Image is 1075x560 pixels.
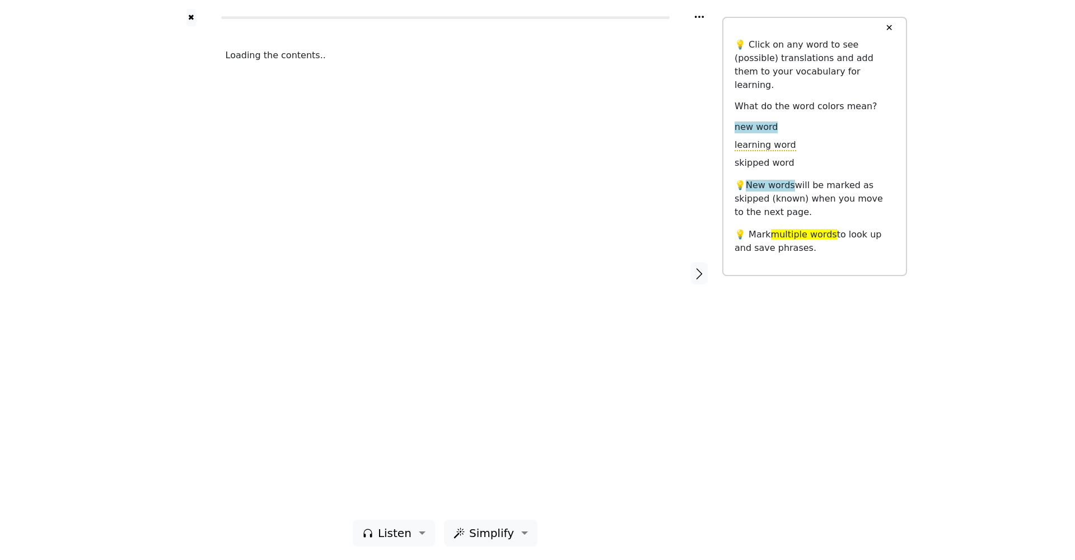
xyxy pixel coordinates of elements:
[771,229,837,240] span: multiple words
[746,180,795,192] span: New words
[735,101,895,111] h6: What do the word colors mean?
[469,525,514,542] span: Simplify
[378,525,412,542] span: Listen
[735,139,796,151] span: learning word
[735,228,895,255] p: 💡 Mark to look up and save phrases.
[444,520,537,547] button: Simplify
[353,520,435,547] button: Listen
[226,49,665,62] div: Loading the contents..
[735,38,895,92] p: 💡 Click on any word to see (possible) translations and add them to your vocabulary for learning.
[735,157,794,169] span: skipped word
[735,122,778,133] span: new word
[735,179,895,219] p: 💡 will be marked as skipped (known) when you move to the next page.
[878,18,899,38] button: ✕
[186,9,196,26] button: ✖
